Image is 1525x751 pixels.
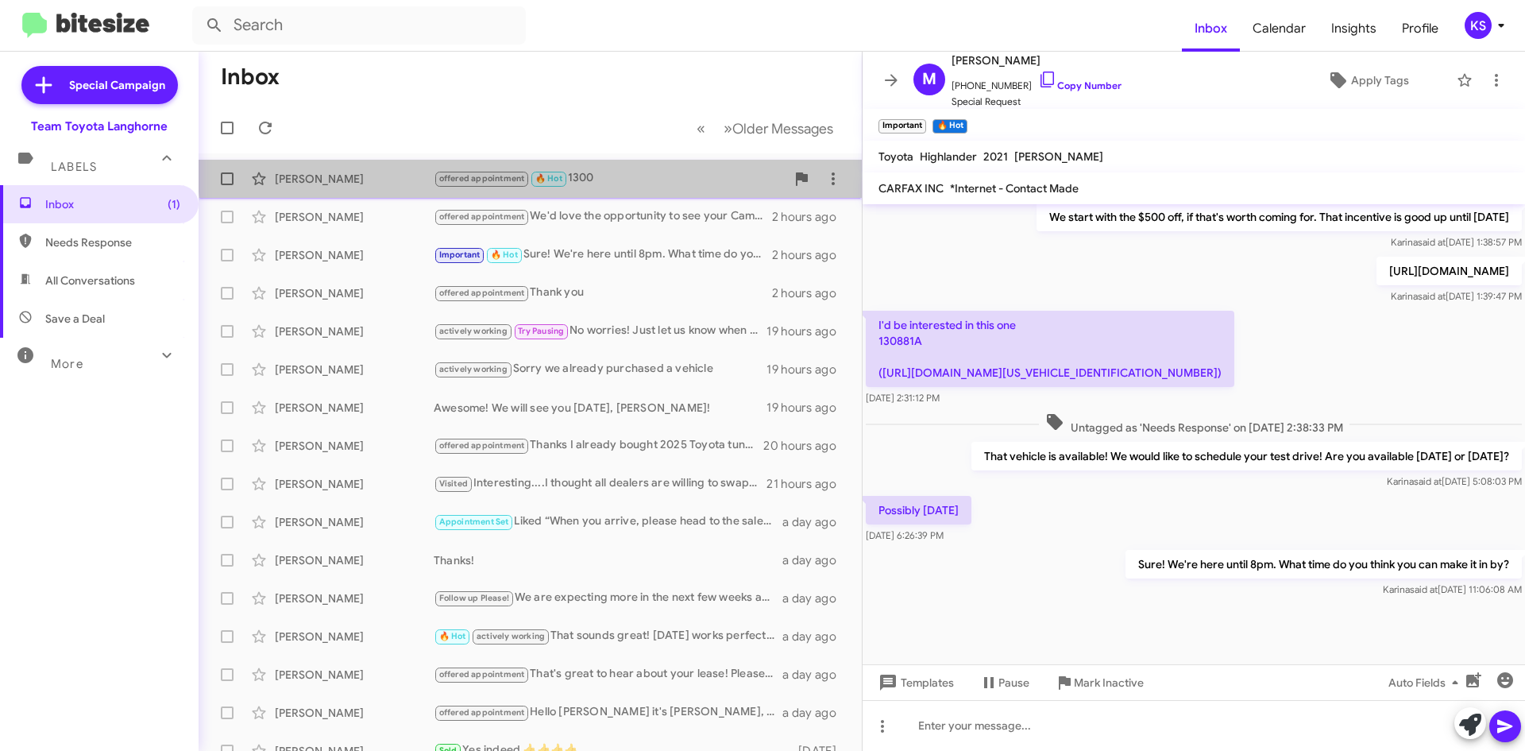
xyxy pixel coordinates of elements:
button: Apply Tags [1286,66,1449,95]
span: Older Messages [732,120,833,137]
small: 🔥 Hot [932,119,967,134]
span: offered appointment [439,707,525,718]
a: Calendar [1240,6,1318,52]
span: Needs Response [45,234,180,250]
span: said at [1410,583,1438,595]
span: Untagged as 'Needs Response' on [DATE] 2:38:33 PM [1039,412,1349,436]
span: Pause [998,668,1029,697]
span: offered appointment [439,440,525,451]
div: [PERSON_NAME] [275,552,434,568]
a: Inbox [1182,6,1240,52]
p: That vehicle is available! We would like to schedule your test drive! Are you available [DATE] or... [971,442,1522,470]
div: [PERSON_NAME] [275,285,434,301]
div: We'd love the opportunity to see your Camry Hybrid and make a competitive offer. When can you com... [434,207,772,226]
div: [PERSON_NAME] [275,209,434,225]
span: said at [1414,475,1442,487]
a: Special Campaign [21,66,178,104]
span: offered appointment [439,211,525,222]
span: *Internet - Contact Made [950,181,1079,195]
div: 2 hours ago [772,209,849,225]
div: Awesome! We will see you [DATE], [PERSON_NAME]! [434,400,766,416]
span: 2021 [983,149,1008,164]
input: Search [192,6,526,45]
div: a day ago [782,705,849,721]
span: « [697,118,705,138]
span: [PERSON_NAME] [1014,149,1103,164]
div: Thanks! [434,552,782,568]
div: 21 hours ago [766,476,849,492]
div: 20 hours ago [763,438,849,454]
span: Karina [DATE] 1:38:57 PM [1391,236,1522,248]
span: Save a Deal [45,311,105,327]
span: [DATE] 2:31:12 PM [866,392,940,404]
a: Profile [1389,6,1451,52]
span: actively working [477,631,545,641]
div: [PERSON_NAME] [275,705,434,721]
button: Mark Inactive [1042,668,1156,697]
div: [PERSON_NAME] [275,400,434,416]
span: offered appointment [439,288,525,298]
div: 1300 [434,169,786,188]
span: M [922,67,936,92]
div: [PERSON_NAME] [275,667,434,683]
span: said at [1418,236,1446,248]
span: [PHONE_NUMBER] [952,70,1122,94]
div: 2 hours ago [772,285,849,301]
span: actively working [439,364,508,374]
p: [URL][DOMAIN_NAME] [1376,257,1522,285]
div: a day ago [782,514,849,530]
h1: Inbox [221,64,280,90]
div: Thank you [434,284,772,302]
div: Hello [PERSON_NAME] it's [PERSON_NAME], Manager at Team Toyota of Langhorne. Would you have some ... [434,703,782,722]
a: Insights [1318,6,1389,52]
span: [DATE] 6:26:39 PM [866,529,944,541]
span: Try Pausing [518,326,564,336]
span: Highlander [920,149,977,164]
div: [PERSON_NAME] [275,476,434,492]
div: Sure! We're here until 8pm. What time do you think you can make it in by? [434,246,772,264]
span: Karina [DATE] 5:08:03 PM [1387,475,1522,487]
div: a day ago [782,590,849,606]
button: Next [714,112,843,145]
span: Apply Tags [1351,66,1409,95]
div: [PERSON_NAME] [275,247,434,263]
div: Team Toyota Langhorne [31,118,168,134]
div: 19 hours ago [766,362,849,377]
nav: Page navigation example [688,112,843,145]
span: All Conversations [45,273,135,288]
span: offered appointment [439,669,525,679]
div: a day ago [782,629,849,645]
div: We are expecting more in the next few weeks and the 2026 Rav4 models are expected near the new year. [434,589,782,607]
div: [PERSON_NAME] [275,514,434,530]
small: Important [878,119,926,134]
p: I'd be interested in this one 130881A ([URL][DOMAIN_NAME][US_VEHICLE_IDENTIFICATION_NUMBER]) [866,311,1234,387]
span: Templates [875,668,954,697]
button: Auto Fields [1376,668,1477,697]
div: Thanks I already bought 2025 Toyota tundra SR5 [434,436,763,455]
div: 19 hours ago [766,400,849,416]
p: We start with the $500 off, if that's worth coming for. That incentive is good up until [DATE] [1037,203,1522,231]
div: Interesting....I thought all dealers are willing to swap inventory to sell a car. I wanted to tak... [434,474,766,493]
p: Sure! We're here until 8pm. What time do you think you can make it in by? [1125,550,1522,579]
div: [PERSON_NAME] [275,171,434,187]
div: [PERSON_NAME] [275,590,434,606]
span: Visited [439,478,468,489]
span: offered appointment [439,173,525,184]
span: Appointment Set [439,517,509,527]
span: said at [1418,290,1446,302]
span: 🔥 Hot [491,250,518,260]
div: 19 hours ago [766,323,849,339]
button: Pause [967,668,1042,697]
div: [PERSON_NAME] [275,629,434,645]
div: That sounds great! [DATE] works perfectly, the dealership is open until 8pm. [434,627,782,645]
span: [PERSON_NAME] [952,51,1122,70]
button: KS [1451,12,1508,39]
p: Possibly [DATE] [866,496,971,525]
span: Important [439,250,481,260]
div: [PERSON_NAME] [275,323,434,339]
div: 2 hours ago [772,247,849,263]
